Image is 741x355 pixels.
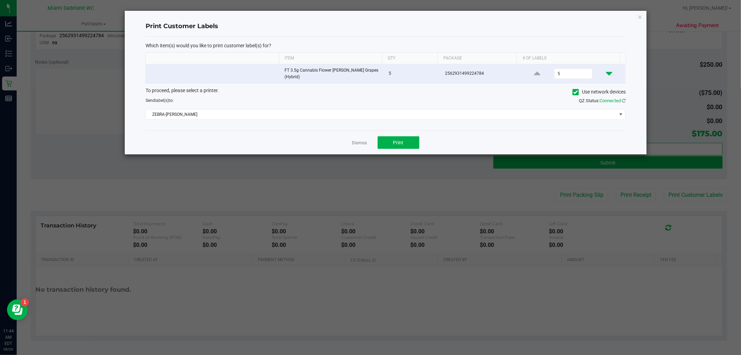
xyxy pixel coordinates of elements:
[280,64,385,83] td: FT 3.5g Cannabis Flower [PERSON_NAME] Grapes (Hybrid)
[382,53,437,64] th: Qty
[441,64,521,83] td: 2562931499224784
[146,22,626,31] h4: Print Customer Labels
[352,140,367,146] a: Dismiss
[20,298,29,307] iframe: Resource center unread badge
[378,136,419,149] button: Print
[393,140,404,145] span: Print
[279,53,382,64] th: Item
[155,98,169,103] span: label(s)
[146,110,617,119] span: ZEBRA-[PERSON_NAME]
[600,98,621,103] span: Connected
[146,98,174,103] span: Send to:
[146,42,626,49] p: Which item(s) would you like to print customer label(s) for?
[517,53,619,64] th: # of labels
[573,88,626,96] label: Use network devices
[140,87,631,97] div: To proceed, please select a printer.
[579,98,626,103] span: QZ Status:
[437,53,517,64] th: Package
[385,64,441,83] td: 5
[7,299,28,320] iframe: Resource center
